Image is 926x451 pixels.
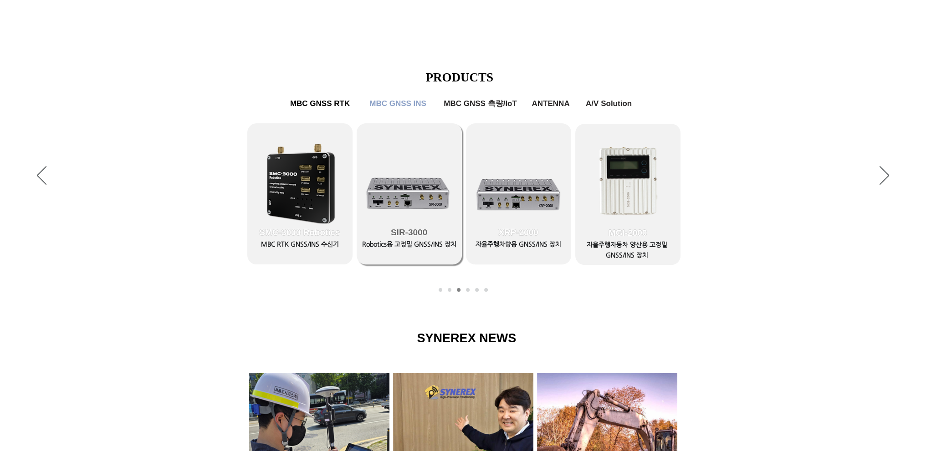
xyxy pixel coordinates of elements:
[364,95,432,113] a: MBC GNSS INS
[466,123,571,264] a: XRP-2000
[259,228,340,238] span: SMC-3000 Robotics
[426,71,494,84] span: PRODUCTS
[821,412,926,451] iframe: Wix Chat
[457,288,460,292] a: MBC GNSS INS
[290,99,350,108] span: MBC GNSS RTK
[475,288,479,292] a: ANTENNA
[466,288,470,292] a: MBC GNSS 측량/IoT
[498,228,538,238] span: XRP-2000
[484,288,488,292] a: A/V Solution
[369,99,426,108] span: MBC GNSS INS
[532,99,569,108] span: ANTENNA
[417,331,517,345] span: SYNEREX NEWS
[247,123,353,264] a: SMC-3000 Robotics
[284,95,357,113] a: MBC GNSS RTK
[444,98,517,109] span: MBC GNSS 측량/IoT
[579,95,639,113] a: A/V Solution
[609,228,647,238] span: MGI-2000
[37,166,46,186] button: 이전
[528,95,574,113] a: ANTENNA
[437,95,524,113] a: MBC GNSS 측량/IoT
[436,288,491,292] nav: 슬라이드
[448,288,451,292] a: MBC GNSS RTK2
[586,99,632,108] span: A/V Solution
[357,123,462,264] a: SIR-3000
[439,288,442,292] a: MBC GNSS RTK1
[575,124,680,265] a: MGI-2000
[880,166,889,186] button: 다음
[391,228,427,238] span: SIR-3000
